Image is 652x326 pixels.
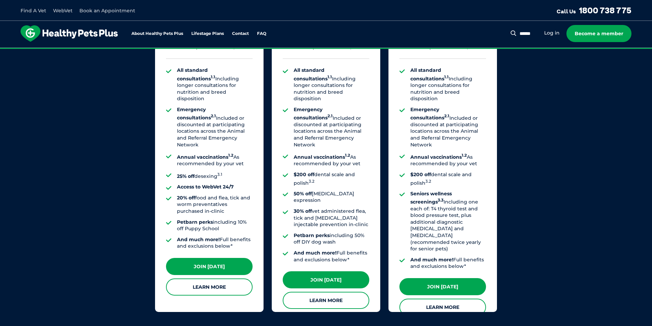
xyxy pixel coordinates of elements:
[410,257,486,270] li: Full benefits and exclusions below*
[509,30,518,37] button: Search
[399,299,486,316] a: Learn More
[177,152,253,167] li: As recommended by your vet
[557,5,631,15] a: Call Us1800 738 775
[53,8,73,14] a: WebVet
[232,31,249,36] a: Contact
[177,154,233,160] strong: Annual vaccinations
[177,219,213,225] strong: Petbarn perks
[566,25,631,42] a: Become a member
[177,173,194,179] strong: 25% off
[328,75,332,79] sup: 1.1
[177,171,253,180] li: desexing
[410,257,453,263] strong: And much more!
[294,250,336,256] strong: And much more!
[294,106,333,121] strong: Emergency consultations
[177,219,253,232] li: including 10% off Puppy School
[425,179,431,184] sup: 3.2
[198,48,454,54] span: Proactive, preventative wellness program designed to keep your pet healthier and happier for longer
[294,67,369,102] li: Including longer consultations for nutrition and breed disposition
[399,278,486,295] a: Join [DATE]
[294,191,369,204] li: [MEDICAL_DATA] expression
[557,8,576,15] span: Call Us
[410,154,467,160] strong: Annual vaccinations
[283,271,369,288] a: Join [DATE]
[328,114,333,119] sup: 2.1
[177,195,253,215] li: food and flea, tick and worm preventatives purchased in-clinic
[177,236,220,243] strong: And much more!
[79,8,135,14] a: Book an Appointment
[294,154,350,160] strong: Annual vaccinations
[166,278,253,296] a: Learn More
[211,75,215,79] sup: 1.1
[294,106,369,148] li: Included or discounted at participating locations across the Animal and Referral Emergency Network
[257,31,266,36] a: FAQ
[544,30,560,36] a: Log in
[444,114,449,119] sup: 2.1
[410,171,431,178] strong: $200 off
[410,106,449,121] strong: Emergency consultations
[177,67,253,102] li: Including longer consultations for nutrition and breed disposition
[177,106,253,148] li: Included or discounted at participating locations across the Animal and Referral Emergency Network
[294,208,369,228] li: vet administered flea, tick and [MEDICAL_DATA] injectable prevention in-clinic
[228,153,233,158] sup: 1.2
[309,179,315,184] sup: 3.2
[294,250,369,263] li: Full benefits and exclusions below*
[462,153,467,158] sup: 1.2
[217,172,222,177] sup: 3.1
[177,236,253,250] li: Full benefits and exclusions below*
[410,152,486,167] li: As recommended by your vet
[294,232,369,246] li: including 50% off DIY dog wash
[410,106,486,148] li: Included or discounted at participating locations across the Animal and Referral Emergency Network
[294,232,330,238] strong: Petbarn perks
[211,114,216,119] sup: 2.1
[294,171,314,178] strong: $200 off
[444,75,449,79] sup: 1.1
[294,152,369,167] li: As recommended by your vet
[177,195,195,201] strong: 20% off
[410,191,486,252] li: Including one each of: T4 thyroid test and blood pressure test, plus additional diagnostic [MEDIC...
[294,171,369,186] li: dental scale and polish
[410,171,486,186] li: dental scale and polish
[294,191,312,197] strong: 50% off
[21,8,46,14] a: Find A Vet
[191,31,224,36] a: Lifestage Plans
[166,258,253,275] a: Join [DATE]
[177,67,215,81] strong: All standard consultations
[21,25,118,42] img: hpp-logo
[410,67,486,102] li: Including longer consultations for nutrition and breed disposition
[294,208,312,214] strong: 30% off
[294,67,332,81] strong: All standard consultations
[345,153,350,158] sup: 1.2
[131,31,183,36] a: About Healthy Pets Plus
[177,106,216,121] strong: Emergency consultations
[410,67,449,81] strong: All standard consultations
[410,191,452,205] strong: Seniors wellness screenings
[283,292,369,309] a: Learn More
[177,184,234,190] strong: Access to WebVet 24/7
[438,198,444,203] sup: 3.3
